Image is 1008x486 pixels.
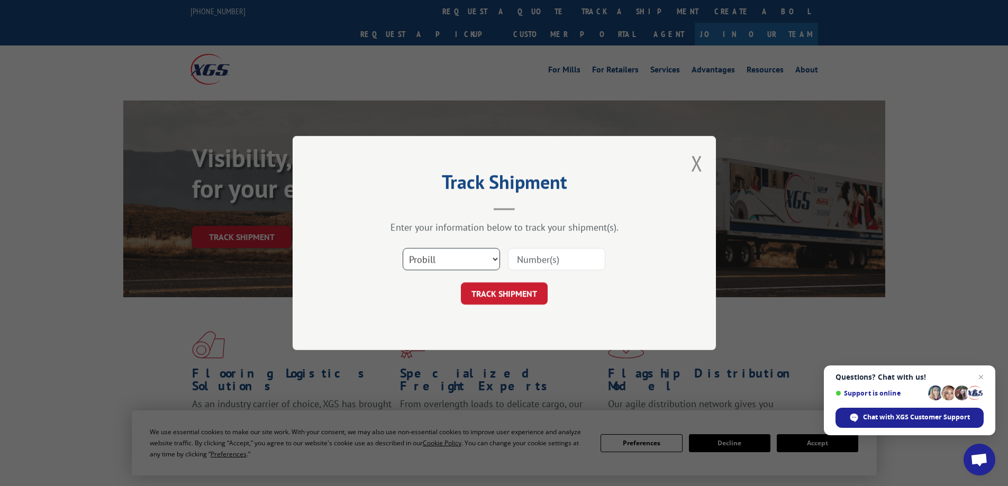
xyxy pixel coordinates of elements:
[508,248,605,270] input: Number(s)
[691,149,703,177] button: Close modal
[836,389,924,397] span: Support is online
[975,371,987,383] span: Close chat
[346,175,663,195] h2: Track Shipment
[836,408,984,428] div: Chat with XGS Customer Support
[964,444,995,475] div: Open chat
[346,221,663,233] div: Enter your information below to track your shipment(s).
[461,282,548,305] button: TRACK SHIPMENT
[836,373,984,381] span: Questions? Chat with us!
[863,412,970,422] span: Chat with XGS Customer Support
